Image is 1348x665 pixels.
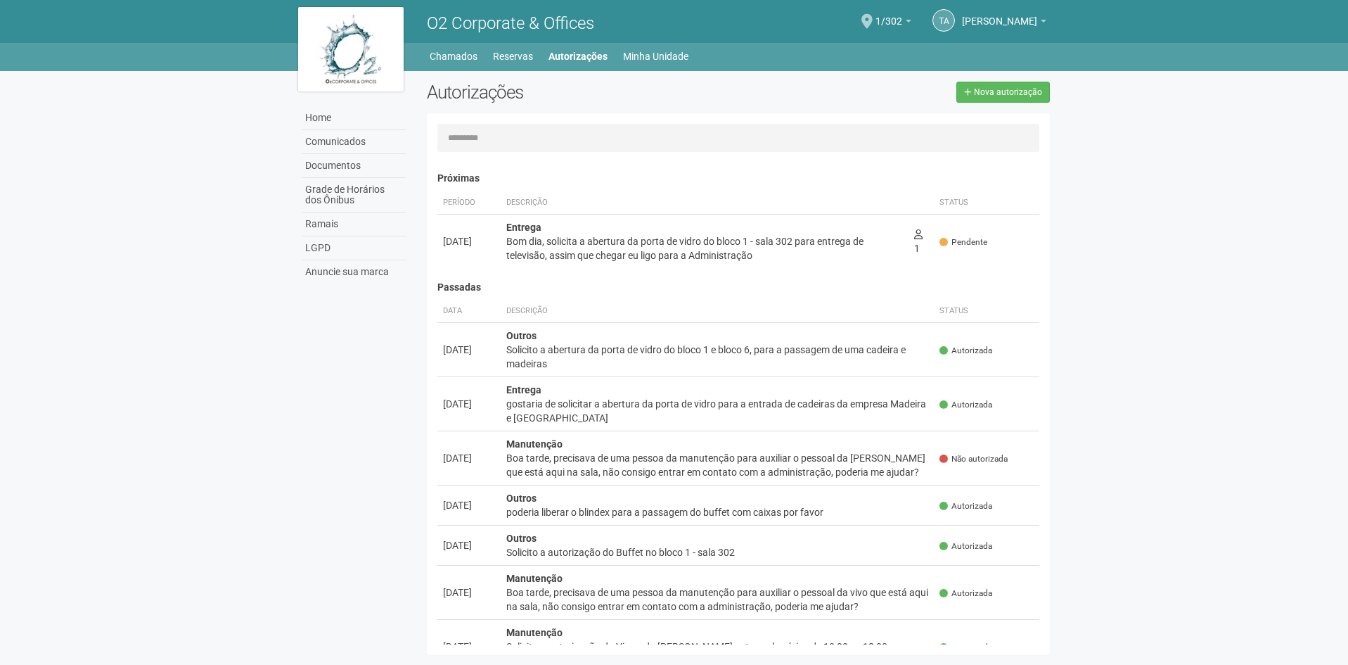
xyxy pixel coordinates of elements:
a: Comunicados [302,130,406,154]
a: Anuncie sua marca [302,260,406,284]
a: LGPD [302,236,406,260]
a: Chamados [430,46,477,66]
th: Status [934,300,1039,323]
span: Nova autorização [974,87,1042,97]
span: Autorizada [939,500,992,512]
a: Documentos [302,154,406,178]
div: [DATE] [443,234,495,248]
span: Não autorizada [939,453,1008,465]
span: Pendente [939,236,987,248]
div: [DATE] [443,397,495,411]
div: Boa tarde, precisava de uma pessoa da manutenção para auxiliar o pessoal da vivo que está aqui na... [506,585,929,614]
span: O2 Corporate & Offices [427,13,594,33]
span: 1/302 [875,2,902,27]
h4: Próximas [437,173,1040,184]
span: Autorizada [939,540,992,552]
span: Autorizada [939,588,992,600]
div: [DATE] [443,498,495,512]
div: [DATE] [443,451,495,465]
a: Minha Unidade [623,46,688,66]
div: Solicito a autorização do Buffet no bloco 1 - sala 302 [506,545,929,559]
th: Status [934,191,1039,215]
span: Autorizada [939,345,992,357]
h2: Autorizações [427,82,728,103]
th: Período [437,191,501,215]
img: logo.jpg [298,7,404,91]
strong: Entrega [506,384,541,395]
a: Grade de Horários dos Ônibus [302,178,406,213]
strong: Manutenção [506,627,563,638]
strong: Outros [506,330,537,341]
a: Home [302,106,406,130]
div: [DATE] [443,640,495,654]
div: [DATE] [443,585,495,600]
a: Reservas [493,46,533,66]
strong: Manutenção [506,573,563,584]
th: Data [437,300,501,323]
div: Solicito a abertura da porta de vidro do bloco 1 e bloco 6, para a passagem de uma cadeira e made... [506,343,929,371]
h4: Passadas [437,282,1040,293]
a: [PERSON_NAME] [962,18,1046,29]
div: gostaria de solicitar a abertura da porta de vidro para a entrada de cadeiras da empresa Madeira ... [506,397,929,425]
a: 1/302 [875,18,911,29]
strong: Manutenção [506,438,563,450]
span: Autorizada [939,399,992,411]
div: [DATE] [443,538,495,552]
a: Autorizações [548,46,608,66]
a: TA [932,9,955,32]
div: [DATE] [443,343,495,357]
div: Bom dia, solicita a abertura da porta de vidro do bloco 1 - sala 302 para entrega de televisão, a... [506,234,903,262]
strong: Outros [506,493,537,504]
th: Descrição [501,191,909,215]
strong: Outros [506,533,537,544]
th: Descrição [501,300,935,323]
a: Nova autorização [956,82,1050,103]
span: Thamiris Abdala [962,2,1037,27]
div: poderia liberar o blindex para a passagem do buffet com caixas por favor [506,505,929,519]
strong: Entrega [506,222,541,233]
a: Ramais [302,213,406,236]
span: Autorizada [939,642,992,654]
div: Boa tarde, precisava de uma pessoa da manutenção para auxiliar o pessoal da [PERSON_NAME] que est... [506,451,929,479]
span: 1 [914,229,923,254]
